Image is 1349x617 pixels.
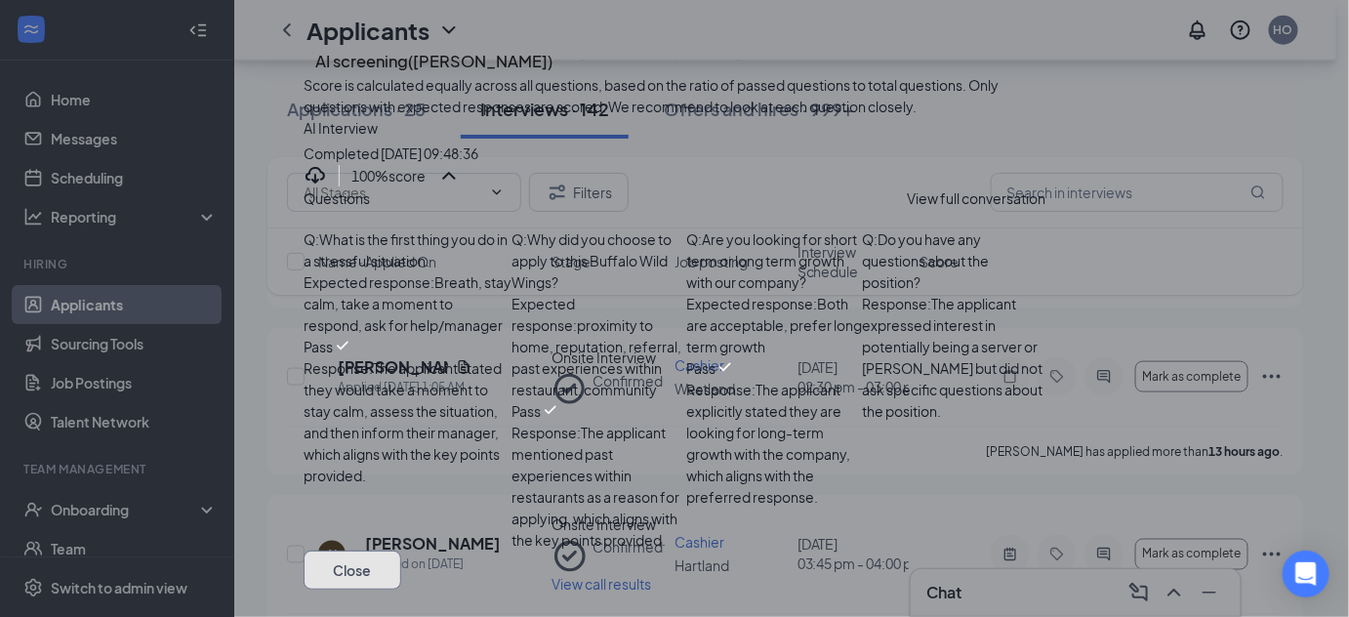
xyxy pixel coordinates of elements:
svg: Download [304,164,327,187]
div: Open Intercom Messenger [1283,551,1329,597]
button: Close [304,551,401,590]
span: Expected response : Both are acceptable, prefer long term growth [686,295,862,355]
span: Expected response : Breath, stay calm, take a moment to respond, ask for help/manager [304,273,511,334]
span: Pass [686,357,715,379]
svg: Checkmark [333,336,352,355]
span: Response : The applicant expressed interest in potentially being a server or [PERSON_NAME] but di... [863,295,1043,420]
span: Pass [511,400,541,422]
span: Q: Why did you choose to apply to this Buffalo Wild Wings? [511,230,672,291]
span: Q: What is the first thing you do in a stressful situation. [304,230,508,269]
span: Completed [DATE] 09:48:36 [304,143,1045,164]
svg: ChevronUp [437,164,461,187]
span: 100 % score [351,167,426,185]
svg: Checkmark [541,400,560,420]
span: View full conversation [907,187,1045,209]
span: Response : The applicant stated they would take a moment to stay calm, assess the situation, and ... [304,359,502,484]
span: AI Interview [304,117,1045,139]
svg: Checkmark [715,357,735,377]
span: Response : The applicant mentioned past experiences within restaurants as a reason for applying, ... [511,424,679,549]
span: Expected response : proximity to home, reputation, referral, past experiences within restaurant, ... [511,295,681,398]
span: Q: Do you have any questions about the position? [863,230,990,291]
span: Score is calculated equally across all questions, based on the ratio of passed questions to total... [304,76,999,115]
span: Response : The applicant explicitly stated they are looking for long-term growth with the company... [686,381,850,506]
span: Questions [304,187,370,209]
span: Pass [304,336,333,357]
span: Q: Are you looking for short term or long term growth with our company? [686,230,857,291]
span: AI screening ( [PERSON_NAME] ) [315,49,552,74]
